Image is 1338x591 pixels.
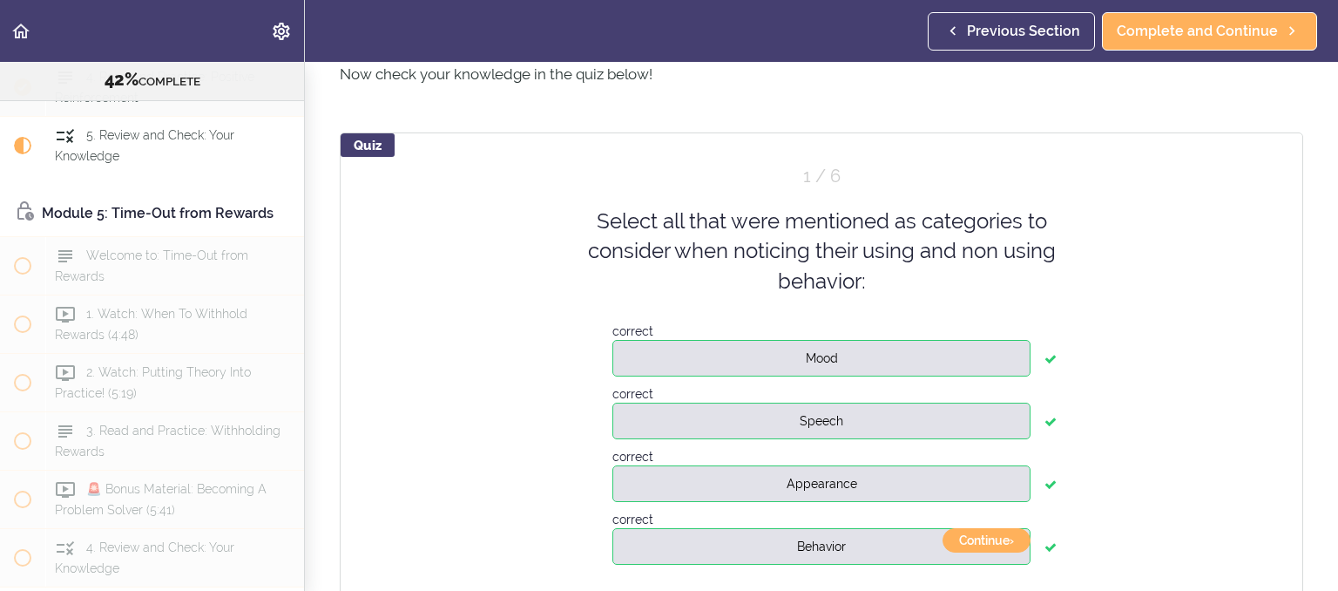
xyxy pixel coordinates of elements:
span: Previous Section [967,21,1080,42]
span: correct [612,387,653,401]
span: correct [612,450,653,464]
button: Mood [612,340,1031,377]
span: 4. Review and Check: Your Knowledge [55,540,234,574]
div: Select all that were mentioned as categories to consider when noticing their using and non using ... [569,207,1074,296]
span: Speech [800,414,843,428]
span: Now check your knowledge in the quiz below! [340,65,652,83]
div: Question 1 out of 6 [612,164,1031,189]
div: Quiz [341,133,395,157]
span: 1. Watch: When To Withhold Rewards (4:48) [55,308,247,342]
button: Behavior [612,528,1031,565]
svg: Back to course curriculum [10,21,31,42]
span: Appearance [787,477,857,491]
span: 3. Read and Practice: Withholding Rewards [55,424,280,458]
span: 42% [105,69,139,90]
a: Previous Section [928,12,1095,51]
span: 4. Read and Practice: Positive Reinforcement [55,71,254,105]
button: continue [943,528,1031,553]
a: Complete and Continue [1102,12,1317,51]
span: 2. Watch: Putting Theory Into Practice! (5:19) [55,365,251,399]
span: 🚨 Bonus Material: Becoming A Problem Solver (5:41) [55,482,267,516]
button: Speech [612,403,1031,439]
span: Mood [806,351,838,365]
span: Behavior [797,540,846,554]
span: 5. Review and Check: Your Knowledge [55,129,234,163]
span: correct [612,513,653,526]
span: correct [612,324,653,338]
span: Welcome to: Time-Out from Rewards [55,249,248,283]
span: Complete and Continue [1117,21,1278,42]
button: Appearance [612,465,1031,502]
svg: Settings Menu [271,21,292,42]
div: COMPLETE [22,69,282,92]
